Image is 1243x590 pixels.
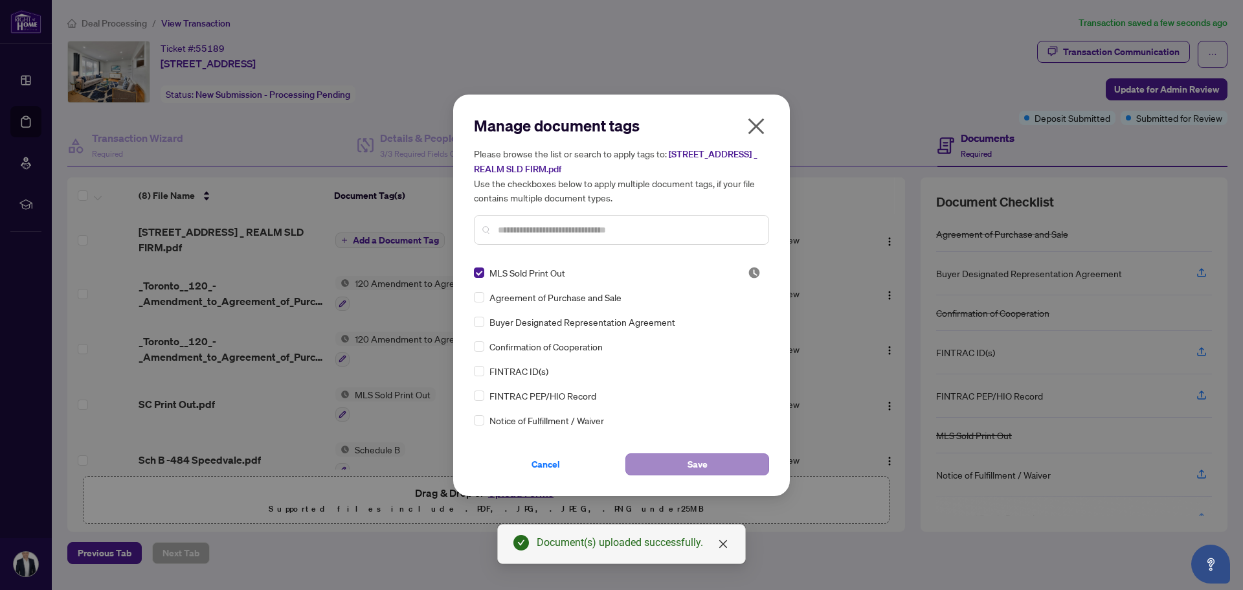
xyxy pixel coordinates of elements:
span: Pending Review [748,266,761,279]
span: MLS Sold Print Out [489,266,565,280]
img: status [748,266,761,279]
button: Cancel [474,453,618,475]
div: Document(s) uploaded successfully. [537,535,730,550]
span: Agreement of Purchase and Sale [489,290,621,304]
span: Cancel [532,454,560,475]
span: FINTRAC PEP/HIO Record [489,389,596,403]
span: check-circle [513,535,529,550]
span: Save [688,454,708,475]
button: Open asap [1191,545,1230,584]
span: FINTRAC ID(s) [489,364,548,378]
span: [STREET_ADDRESS] _ REALM SLD FIRM.pdf [474,148,757,175]
span: Notice of Fulfillment / Waiver [489,413,604,427]
span: Buyer Designated Representation Agreement [489,315,675,329]
button: Save [625,453,769,475]
span: Confirmation of Cooperation [489,339,603,354]
span: close [746,116,767,137]
a: Close [716,537,730,551]
h2: Manage document tags [474,115,769,136]
span: close [718,539,728,549]
h5: Please browse the list or search to apply tags to: Use the checkboxes below to apply multiple doc... [474,146,769,205]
